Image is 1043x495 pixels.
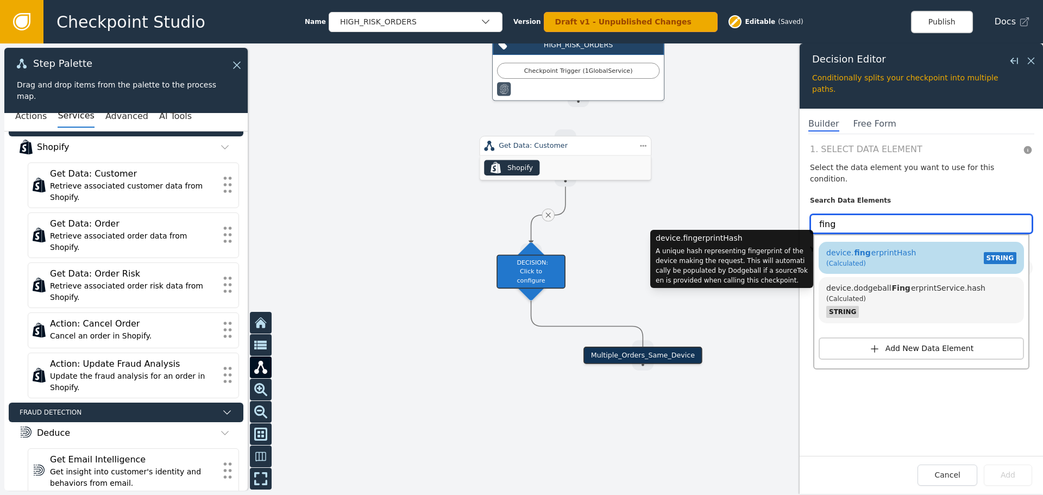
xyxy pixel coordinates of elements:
span: Fing [891,284,911,292]
div: (Calculated) [826,259,916,268]
div: Retrieve associated order data from Shopify. [50,230,217,253]
a: Docs [995,15,1030,28]
button: Add New Data Element [819,337,1024,360]
div: Retrieve associated order risk data from Shopify. [50,280,217,303]
button: Publish [911,11,973,33]
div: Drag and drop items from the palette to the process map. [17,79,235,102]
div: Action: Update Fraud Analysis [50,358,217,371]
button: Advanced [105,105,148,128]
div: Retrieve associated customer data from Shopify. [50,180,217,203]
div: Multiple_Orders_Same_Device [583,347,702,364]
span: Fraud Detection [20,408,217,417]
div: (Calculated) [826,294,985,304]
div: Conditionally splits your checkpoint into multiple paths. [812,72,1031,95]
input: Search paths or “character strings” for [810,214,1033,234]
div: Draft v1 - Unpublished Changes [555,16,695,28]
button: Services [58,105,94,128]
div: Checkpoint Trigger ( 1 Global Service ) [502,66,654,76]
div: Get Data: Order Risk [50,267,217,280]
span: Docs [995,15,1016,28]
div: Add New Data Element [885,343,973,354]
div: HIGH_RISK_ORDERS [512,40,645,51]
span: 1. Select Data Element [810,143,1017,156]
span: device. erprintHash [826,248,916,257]
span: Builder [808,117,839,131]
span: STRING [984,252,1016,264]
div: device.fingerprintHash [656,233,808,244]
div: Deduce [37,427,70,440]
div: Get Data: Customer [50,167,217,180]
button: Draft v1 - Unpublished Changes [544,12,718,32]
div: Cancel an order in Shopify. [50,330,217,342]
div: ( Saved ) [778,17,803,27]
span: device.dodgeball erprintService.hash [826,284,985,292]
span: Step Palette [33,59,92,68]
span: Version [513,17,541,27]
button: AI Tools [159,105,192,128]
div: Update the fraud analysis for an order in Shopify. [50,371,217,393]
div: Shopify [37,141,70,154]
div: HIGH_RISK_ORDERS [340,16,480,28]
div: Action: Cancel Order [50,317,217,330]
div: Get Data: Customer [499,141,632,151]
div: Shopify [507,162,533,173]
span: fing [853,248,871,257]
div: Get Data: Order [50,217,217,230]
span: Free Form [853,117,896,130]
div: Get insight into customer's identity and behaviors from email. [50,466,217,489]
label: Search Data Elements [810,196,1033,210]
span: Checkpoint Studio [56,10,205,34]
span: Editable [745,17,776,27]
button: Cancel [918,465,977,486]
span: Decision Editor [812,54,886,64]
div: Get Email Intelligence [50,453,217,466]
button: Actions [15,105,47,128]
h3: Select the data element you want to use for this condition. [810,162,1033,185]
span: Name [305,17,326,27]
div: DECISION: Click to configure [497,254,566,289]
button: HIGH_RISK_ORDERS [329,12,502,32]
span: STRING [826,306,859,318]
div: A unique hash representing fingerprint of the device making the request. This will automatically ... [656,246,808,285]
